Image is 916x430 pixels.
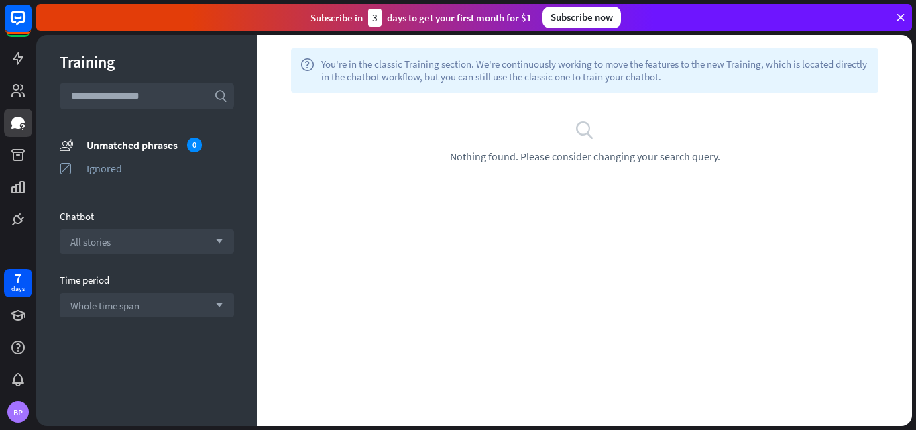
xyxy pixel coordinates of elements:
div: Unmatched phrases [87,138,234,152]
i: unmatched_phrases [60,138,73,152]
button: Open LiveChat chat widget [11,5,51,46]
i: arrow_down [209,301,223,309]
div: Subscribe in days to get your first month for $1 [310,9,532,27]
div: Time period [60,274,234,286]
span: You're in the classic Training section. We're continuously working to move the features to the ne... [321,58,869,83]
div: Training [60,52,234,72]
div: 7 [15,272,21,284]
div: BP [7,401,29,423]
i: search [575,119,595,140]
span: Whole time span [70,299,139,312]
span: Nothing found. Please consider changing your search query. [450,150,720,163]
i: ignored [60,162,73,175]
div: 0 [187,138,202,152]
span: All stories [70,235,111,248]
div: Ignored [87,162,234,175]
div: Subscribe now [542,7,621,28]
i: arrow_down [209,237,223,246]
div: days [11,284,25,294]
div: 3 [368,9,382,27]
a: 7 days [4,269,32,297]
i: help [300,58,314,83]
div: Chatbot [60,210,234,223]
i: search [214,89,227,103]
